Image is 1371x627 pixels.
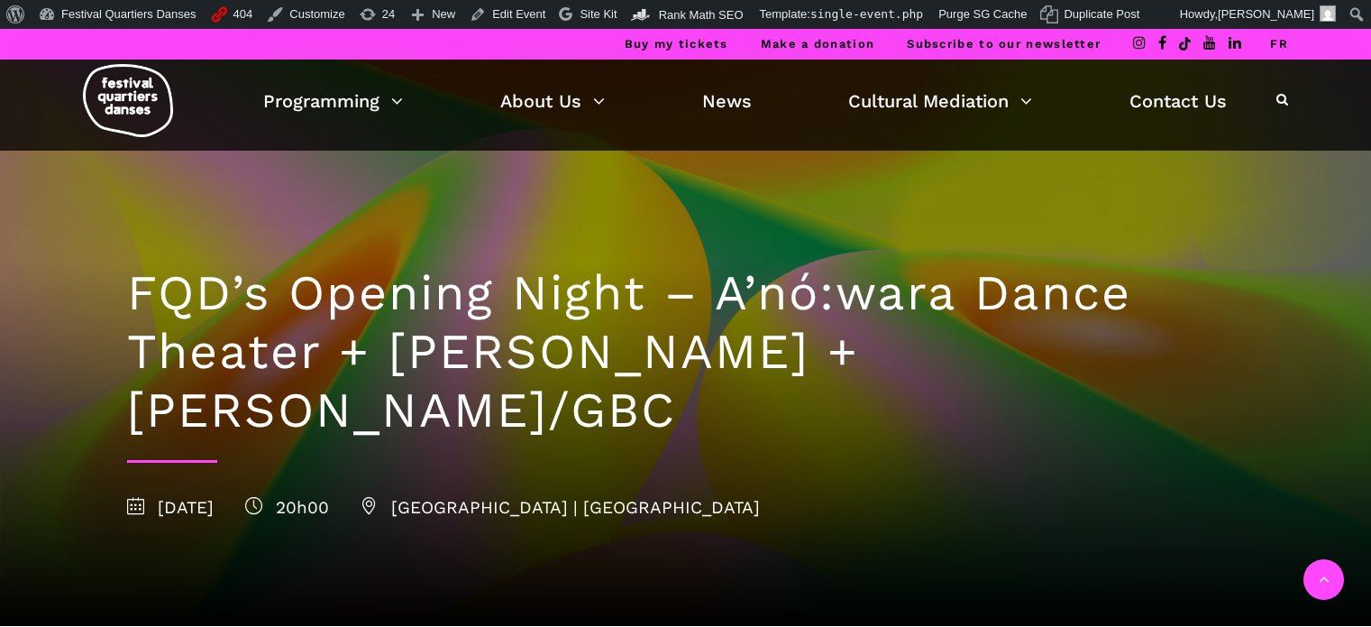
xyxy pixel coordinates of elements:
a: About Us [500,86,605,116]
span: 20h00 [245,497,329,518]
span: [GEOGRAPHIC_DATA] | [GEOGRAPHIC_DATA] [361,497,760,518]
img: logo-fqd-med [83,64,173,137]
a: Programming [263,86,403,116]
h1: FQD’s Opening Night – A’nó:wara Dance Theater + [PERSON_NAME] + [PERSON_NAME]/GBC [127,264,1245,439]
span: Rank Math SEO [659,8,744,22]
a: Contact Us [1129,86,1227,116]
span: Site Kit [580,7,617,21]
a: Make a donation [761,37,875,51]
a: Cultural Mediation [848,86,1032,116]
a: Buy my tickets [625,37,728,51]
span: [DATE] [127,497,214,518]
span: single-event.php [810,7,923,21]
a: FR [1270,37,1288,51]
a: News [702,86,752,116]
a: Subscribe to our newsletter [907,37,1101,51]
span: [PERSON_NAME] [1218,7,1314,21]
